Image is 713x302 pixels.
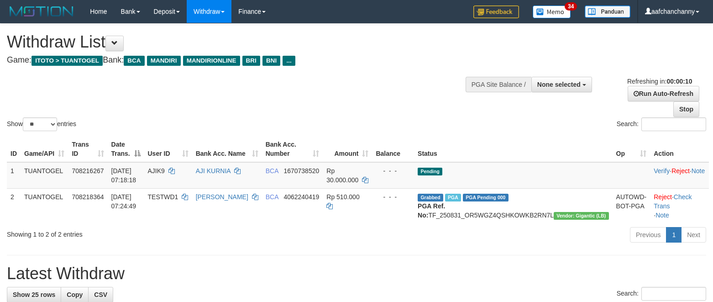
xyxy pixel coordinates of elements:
th: Trans ID: activate to sort column ascending [68,136,107,162]
a: Check Trans [654,193,692,210]
td: · · [650,188,709,223]
th: Status [414,136,613,162]
a: Note [655,212,669,219]
img: MOTION_logo.png [7,5,76,18]
img: Button%20Memo.svg [533,5,571,18]
span: Marked by aafdiann [445,194,461,201]
td: AUTOWD-BOT-PGA [613,188,650,223]
th: Balance [372,136,414,162]
span: ITOTO > TUANTOGEL [31,56,103,66]
td: · · [650,162,709,189]
span: 708218364 [72,193,104,201]
select: Showentries [23,117,57,131]
span: 708216267 [72,167,104,175]
a: Reject [671,167,690,175]
img: panduan.png [585,5,630,18]
span: BCA [266,167,278,175]
a: Stop [673,101,699,117]
button: None selected [531,77,592,92]
a: Reject [654,193,672,201]
span: MANDIRIONLINE [183,56,240,66]
td: 1 [7,162,21,189]
th: Date Trans.: activate to sort column descending [108,136,144,162]
th: User ID: activate to sort column ascending [144,136,192,162]
div: - - - [376,192,410,201]
a: [PERSON_NAME] [196,193,248,201]
span: Grabbed [418,194,443,201]
a: Verify [654,167,670,175]
a: 1 [666,227,682,243]
a: Run Auto-Refresh [628,86,699,101]
div: Showing 1 to 2 of 2 entries [7,226,290,239]
span: AJIK9 [148,167,165,175]
span: BRI [242,56,260,66]
span: 34 [565,2,577,11]
th: Bank Acc. Number: activate to sort column ascending [262,136,323,162]
span: [DATE] 07:18:18 [111,167,136,184]
span: Copy 4062240419 to clipboard [283,193,319,201]
th: Action [650,136,709,162]
input: Search: [641,117,706,131]
b: PGA Ref. No: [418,202,445,219]
img: Feedback.jpg [473,5,519,18]
input: Search: [641,287,706,301]
span: Pending [418,168,442,175]
span: CSV [94,291,107,298]
span: Show 25 rows [13,291,55,298]
span: BCA [266,193,278,201]
span: Copy [67,291,83,298]
span: Vendor URL: https://dashboard.q2checkout.com/secure [554,212,609,220]
label: Show entries [7,117,76,131]
strong: 00:00:10 [666,78,692,85]
span: BNI [262,56,280,66]
span: TESTWD1 [148,193,178,201]
a: Next [681,227,706,243]
span: None selected [537,81,581,88]
span: BCA [124,56,144,66]
a: Previous [630,227,666,243]
th: Op: activate to sort column ascending [613,136,650,162]
td: TF_250831_OR5WGZ4QSHKOWKB2RN7L [414,188,613,223]
h1: Latest Withdraw [7,265,706,283]
h1: Withdraw List [7,33,466,51]
span: MANDIRI [147,56,181,66]
span: ... [283,56,295,66]
td: TUANTOGEL [21,188,68,223]
th: Amount: activate to sort column ascending [323,136,372,162]
a: Note [692,167,705,175]
a: AJI KURNIA [196,167,231,175]
span: PGA Pending [463,194,509,201]
span: Rp 30.000.000 [326,167,358,184]
span: Refreshing in: [627,78,692,85]
span: Rp 510.000 [326,193,359,201]
th: Bank Acc. Name: activate to sort column ascending [192,136,262,162]
div: - - - [376,166,410,175]
h4: Game: Bank: [7,56,466,65]
th: Game/API: activate to sort column ascending [21,136,68,162]
td: 2 [7,188,21,223]
div: PGA Site Balance / [466,77,531,92]
span: [DATE] 07:24:49 [111,193,136,210]
label: Search: [617,117,706,131]
td: TUANTOGEL [21,162,68,189]
th: ID [7,136,21,162]
label: Search: [617,287,706,301]
span: Copy 1670738520 to clipboard [283,167,319,175]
